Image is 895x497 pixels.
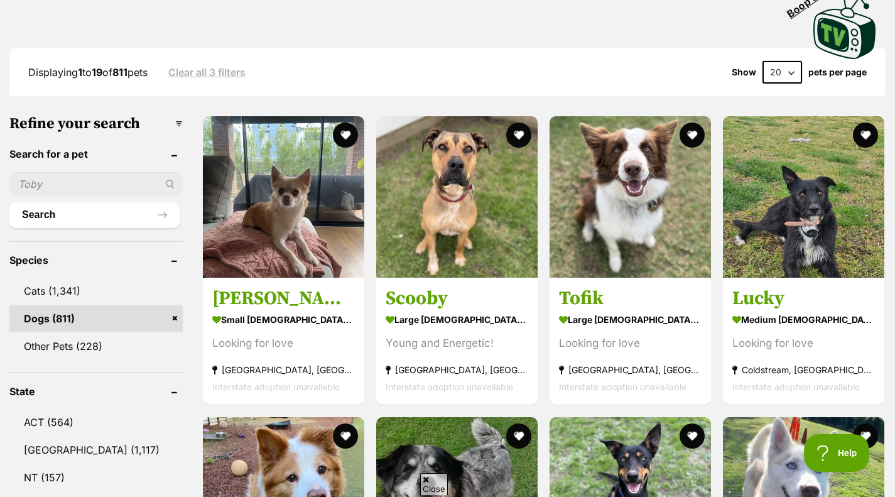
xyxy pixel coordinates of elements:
a: ACT (564) [9,409,183,435]
label: pets per page [808,67,867,77]
h3: Lucky [732,287,875,311]
img: Scooby - Bullmastiff x Australian Kelpie Dog [376,116,538,278]
button: favourite [506,123,531,148]
strong: 19 [92,66,102,79]
span: Interstate adoption unavailable [559,382,686,393]
button: favourite [333,423,358,449]
strong: large [DEMOGRAPHIC_DATA] Dog [559,311,702,329]
strong: 811 [112,66,127,79]
button: favourite [853,123,878,148]
strong: [GEOGRAPHIC_DATA], [GEOGRAPHIC_DATA] [212,362,355,379]
h3: [PERSON_NAME] [212,287,355,311]
span: Displaying to of pets [28,66,148,79]
strong: [GEOGRAPHIC_DATA], [GEOGRAPHIC_DATA] [559,362,702,379]
img: Mabel - Chihuahua Dog [203,116,364,278]
div: Looking for love [212,336,355,352]
button: favourite [853,423,878,449]
h3: Scooby [386,287,528,311]
strong: small [DEMOGRAPHIC_DATA] Dog [212,311,355,329]
a: Other Pets (228) [9,333,183,359]
header: Species [9,254,183,266]
span: Interstate adoption unavailable [732,382,860,393]
a: NT (157) [9,464,183,491]
button: favourite [680,423,705,449]
button: favourite [506,423,531,449]
img: Tofik - Border Collie Dog [550,116,711,278]
strong: [GEOGRAPHIC_DATA], [GEOGRAPHIC_DATA] [386,362,528,379]
iframe: Help Scout Beacon - Open [804,434,870,472]
a: [GEOGRAPHIC_DATA] (1,117) [9,437,183,463]
a: Tofik large [DEMOGRAPHIC_DATA] Dog Looking for love [GEOGRAPHIC_DATA], [GEOGRAPHIC_DATA] Intersta... [550,278,711,405]
header: State [9,386,183,397]
img: Lucky - Staghound x Kelpie Dog [723,116,884,278]
a: Dogs (811) [9,305,183,332]
header: Search for a pet [9,148,183,160]
button: favourite [680,123,705,148]
input: Toby [9,172,183,196]
a: Clear all 3 filters [168,67,246,78]
div: Young and Energetic! [386,336,528,352]
button: favourite [333,123,358,148]
strong: 1 [78,66,82,79]
span: Interstate adoption unavailable [212,382,340,393]
a: [PERSON_NAME] small [DEMOGRAPHIC_DATA] Dog Looking for love [GEOGRAPHIC_DATA], [GEOGRAPHIC_DATA] ... [203,278,364,405]
span: Close [420,473,448,495]
button: Search [9,202,180,227]
strong: large [DEMOGRAPHIC_DATA] Dog [386,311,528,329]
h3: Tofik [559,287,702,311]
a: Cats (1,341) [9,278,183,304]
a: Scooby large [DEMOGRAPHIC_DATA] Dog Young and Energetic! [GEOGRAPHIC_DATA], [GEOGRAPHIC_DATA] Int... [376,278,538,405]
span: Interstate adoption unavailable [386,382,513,393]
span: Show [732,67,756,77]
h3: Refine your search [9,115,183,133]
strong: medium [DEMOGRAPHIC_DATA] Dog [732,311,875,329]
a: Lucky medium [DEMOGRAPHIC_DATA] Dog Looking for love Coldstream, [GEOGRAPHIC_DATA] Interstate ado... [723,278,884,405]
strong: Coldstream, [GEOGRAPHIC_DATA] [732,362,875,379]
div: Looking for love [732,336,875,352]
div: Looking for love [559,336,702,352]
